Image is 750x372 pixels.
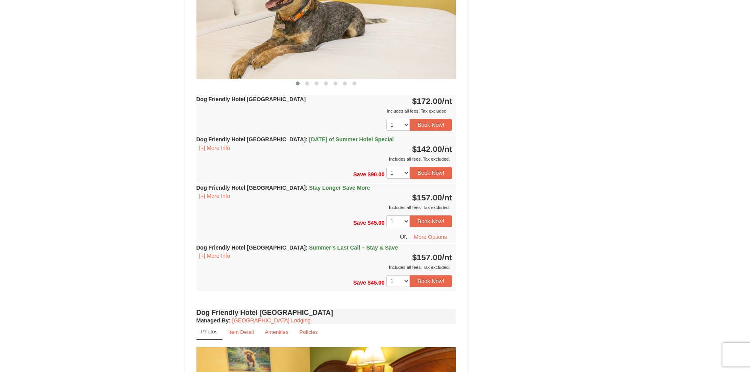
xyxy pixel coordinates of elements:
[409,231,452,243] button: More Options
[228,329,254,335] small: Item Detail
[368,279,385,286] span: $45.00
[196,252,233,260] button: [+] More Info
[196,144,233,152] button: [+] More Info
[410,275,452,287] button: Book Now!
[196,324,222,340] a: Photos
[368,219,385,226] span: $45.00
[353,279,366,286] span: Save
[265,329,289,335] small: Amenities
[353,171,366,178] span: Save
[196,204,452,211] div: Includes all fees. Tax excluded.
[412,144,442,154] span: $142.00
[196,155,452,163] div: Includes all fees. Tax excluded.
[412,96,452,105] strong: $172.00
[410,167,452,179] button: Book Now!
[410,215,452,227] button: Book Now!
[400,233,407,240] span: Or,
[442,96,452,105] span: /nt
[306,136,307,143] span: :
[196,309,456,316] h4: Dog Friendly Hotel [GEOGRAPHIC_DATA]
[412,193,442,202] span: $157.00
[309,136,394,143] span: [DATE] of Summer Hotel Special
[353,219,366,226] span: Save
[196,244,398,251] strong: Dog Friendly Hotel [GEOGRAPHIC_DATA]
[442,253,452,262] span: /nt
[368,171,385,178] span: $90.00
[196,317,229,324] span: Managed By
[309,244,398,251] span: Summer’s Last Call – Stay & Save
[442,193,452,202] span: /nt
[299,329,318,335] small: Policies
[306,185,307,191] span: :
[410,119,452,131] button: Book Now!
[306,244,307,251] span: :
[294,324,323,340] a: Policies
[196,107,452,115] div: Includes all fees. Tax excluded.
[223,324,259,340] a: Item Detail
[196,136,394,143] strong: Dog Friendly Hotel [GEOGRAPHIC_DATA]
[201,329,218,335] small: Photos
[309,185,370,191] span: Stay Longer Save More
[196,96,306,102] strong: Dog Friendly Hotel [GEOGRAPHIC_DATA]
[232,317,311,324] a: [GEOGRAPHIC_DATA] Lodging
[412,253,442,262] span: $157.00
[442,144,452,154] span: /nt
[196,192,233,200] button: [+] More Info
[196,317,231,324] strong: :
[196,185,370,191] strong: Dog Friendly Hotel [GEOGRAPHIC_DATA]
[260,324,294,340] a: Amenities
[196,263,452,271] div: Includes all fees. Tax excluded.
